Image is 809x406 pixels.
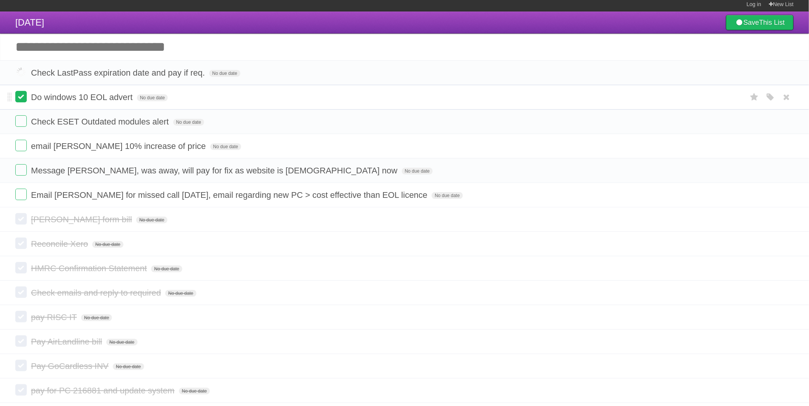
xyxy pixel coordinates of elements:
label: Done [15,238,27,249]
span: No due date [165,290,196,297]
span: pay RISC IT [31,312,79,322]
span: No due date [179,388,210,395]
span: No due date [92,241,123,248]
span: No due date [432,192,463,199]
label: Done [15,115,27,127]
span: Email [PERSON_NAME] for missed call [DATE], email regarding new PC > cost effective than EOL licence [31,190,429,200]
span: Do windows 10 EOL advert [31,92,135,102]
span: No due date [137,94,168,101]
span: No due date [106,339,137,346]
span: [DATE] [15,17,44,27]
span: No due date [113,363,144,370]
label: Done [15,335,27,347]
span: No due date [151,265,182,272]
label: Done [15,189,27,200]
a: SaveThis List [726,15,794,30]
label: Done [15,311,27,322]
label: Done [15,91,27,102]
span: Reconcile Xero [31,239,90,249]
span: Check emails and reply to required [31,288,163,298]
span: No due date [173,119,204,126]
span: Check LastPass expiration date and pay if req. [31,68,207,78]
span: No due date [136,217,167,223]
span: pay for PC 216881 and update system [31,386,176,395]
label: Done [15,262,27,273]
label: Done [15,213,27,225]
label: Done [15,286,27,298]
label: Star task [747,91,762,104]
span: No due date [81,314,112,321]
b: This List [759,19,785,26]
label: Done [15,384,27,396]
span: Pay AirLandline bill [31,337,104,346]
label: Done [15,164,27,176]
span: Pay GoCardless INV [31,361,110,371]
label: Done [15,140,27,151]
span: No due date [209,70,240,77]
span: Message [PERSON_NAME], was away, will pay for fix as website is [DEMOGRAPHIC_DATA] now [31,166,400,175]
span: email [PERSON_NAME] 10% increase of price [31,141,208,151]
span: HMRC Confirmation Statement [31,264,149,273]
span: Check ESET Outdated modules alert [31,117,171,126]
label: Done [15,360,27,371]
span: No due date [210,143,241,150]
span: [PERSON_NAME] form bill [31,215,134,224]
label: Done [15,66,27,78]
span: No due date [402,168,433,175]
